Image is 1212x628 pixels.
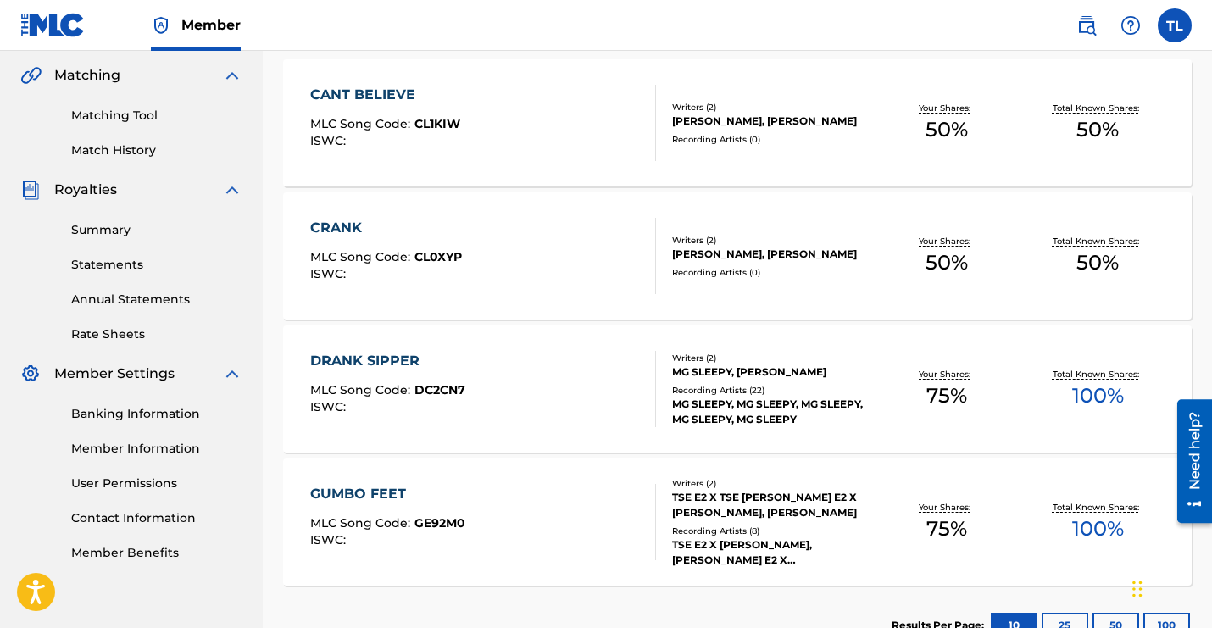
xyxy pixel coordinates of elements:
[1070,8,1104,42] a: Public Search
[20,13,86,37] img: MLC Logo
[672,266,872,279] div: Recording Artists ( 0 )
[414,382,465,397] span: DC2CN7
[1165,392,1212,529] iframe: Resource Center
[181,15,241,35] span: Member
[283,458,1192,586] a: GUMBO FEETMLC Song Code:GE92M0ISWC:Writers (2)TSE E2 X TSE [PERSON_NAME] E2 X [PERSON_NAME], [PER...
[283,59,1192,186] a: CANT BELIEVEMLC Song Code:CL1KIWISWC:Writers (2)[PERSON_NAME], [PERSON_NAME]Recording Artists (0)...
[310,532,350,547] span: ISWC :
[672,384,872,397] div: Recording Artists ( 22 )
[672,537,872,568] div: TSE E2 X [PERSON_NAME], [PERSON_NAME] E2 X [PERSON_NAME], [PERSON_NAME] E2 X [PERSON_NAME], [PERS...
[672,477,872,490] div: Writers ( 2 )
[672,101,872,114] div: Writers ( 2 )
[832,27,1212,628] iframe: Chat Widget
[222,180,242,200] img: expand
[1114,8,1148,42] div: Help
[71,325,242,343] a: Rate Sheets
[310,382,414,397] span: MLC Song Code :
[310,399,350,414] span: ISWC :
[71,544,242,562] a: Member Benefits
[283,325,1192,453] a: DRANK SIPPERMLC Song Code:DC2CN7ISWC:Writers (2)MG SLEEPY, [PERSON_NAME]Recording Artists (22)MG ...
[672,364,872,380] div: MG SLEEPY, [PERSON_NAME]
[54,180,117,200] span: Royalties
[222,364,242,384] img: expand
[71,107,242,125] a: Matching Tool
[672,133,872,146] div: Recording Artists ( 0 )
[71,440,242,458] a: Member Information
[310,218,462,238] div: CRANK
[54,65,120,86] span: Matching
[71,509,242,527] a: Contact Information
[20,180,41,200] img: Royalties
[283,192,1192,320] a: CRANKMLC Song Code:CL0XYPISWC:Writers (2)[PERSON_NAME], [PERSON_NAME]Recording Artists (0)Your Sh...
[672,490,872,520] div: TSE E2 X TSE [PERSON_NAME] E2 X [PERSON_NAME], [PERSON_NAME]
[310,85,460,105] div: CANT BELIEVE
[71,256,242,274] a: Statements
[54,364,175,384] span: Member Settings
[1158,8,1192,42] div: User Menu
[672,525,872,537] div: Recording Artists ( 8 )
[222,65,242,86] img: expand
[672,352,872,364] div: Writers ( 2 )
[71,405,242,423] a: Banking Information
[310,266,350,281] span: ISWC :
[310,484,465,504] div: GUMBO FEET
[71,475,242,492] a: User Permissions
[414,249,462,264] span: CL0XYP
[672,397,872,427] div: MG SLEEPY, MG SLEEPY, MG SLEEPY, MG SLEEPY, MG SLEEPY
[672,247,872,262] div: [PERSON_NAME], [PERSON_NAME]
[1076,15,1097,36] img: search
[672,234,872,247] div: Writers ( 2 )
[310,515,414,531] span: MLC Song Code :
[310,133,350,148] span: ISWC :
[1132,564,1143,614] div: Drag
[151,15,171,36] img: Top Rightsholder
[1120,15,1141,36] img: help
[310,249,414,264] span: MLC Song Code :
[414,515,465,531] span: GE92M0
[414,116,460,131] span: CL1KIW
[310,116,414,131] span: MLC Song Code :
[20,364,41,384] img: Member Settings
[20,65,42,86] img: Matching
[71,142,242,159] a: Match History
[310,351,465,371] div: DRANK SIPPER
[71,221,242,239] a: Summary
[672,114,872,129] div: [PERSON_NAME], [PERSON_NAME]
[71,291,242,308] a: Annual Statements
